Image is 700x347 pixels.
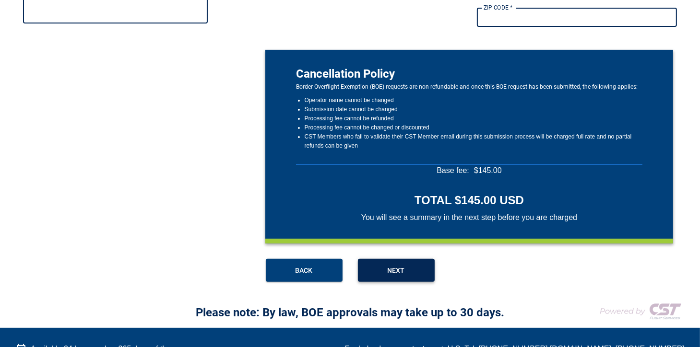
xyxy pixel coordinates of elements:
span: $ 145.00 [474,165,502,176]
li: Submission date cannot be changed [305,105,642,114]
button: Back [266,259,343,282]
p: Up to X email addresses separated by a comma [30,25,201,35]
img: COMPANY LOGO [589,299,685,323]
li: Processing fee cannot be changed or discounted [305,123,642,132]
li: Operator name cannot be changed [305,96,642,105]
span: You will see a summary in the next step before you are charged [361,212,577,223]
li: CST Members who fail to validate their CST Member email during this submission process will be ch... [305,132,642,150]
button: Next [358,259,435,282]
label: ZIP CODE * [484,3,512,12]
span: Border Overflight Exemption (BOE) requests are non-refundable and once this BOE request has been ... [296,82,642,92]
p: Cancellation Policy [296,65,642,82]
span: Base fee: [437,165,469,176]
li: Processing fee cannot be refunded [305,114,642,123]
h4: TOTAL $145.00 USD [415,192,524,208]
